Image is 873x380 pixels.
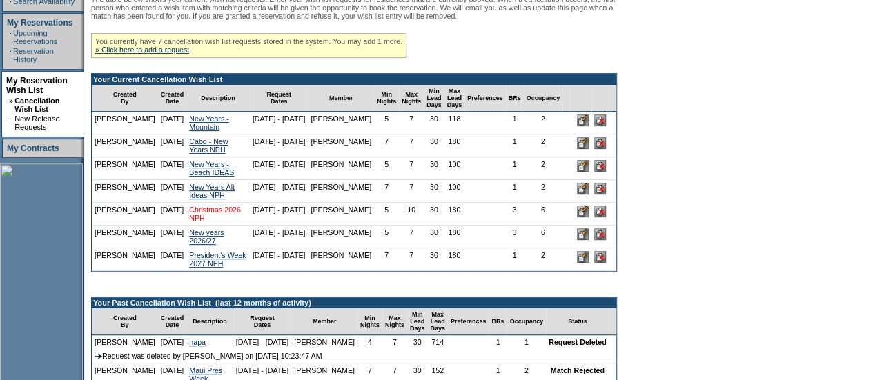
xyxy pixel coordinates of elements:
[92,112,158,134] td: [PERSON_NAME]
[577,137,589,149] input: Edit this Request
[424,134,444,157] td: 30
[291,308,357,335] td: Member
[308,203,374,226] td: [PERSON_NAME]
[189,206,241,222] a: Christmas 2026 NPH
[357,308,382,335] td: Min Nights
[524,112,563,134] td: 2
[507,335,546,349] td: 1
[594,137,606,149] input: Delete this Request
[506,248,524,271] td: 1
[92,248,158,271] td: [PERSON_NAME]
[189,228,224,245] a: New years 2026/27
[92,226,158,248] td: [PERSON_NAME]
[399,112,424,134] td: 7
[577,114,589,126] input: Edit this Request
[594,160,606,172] input: Delete this Request
[577,206,589,217] input: Edit this Request
[158,308,187,335] td: Created Date
[10,29,12,46] td: ·
[524,157,563,180] td: 2
[95,46,189,54] a: » Click here to add a request
[95,352,102,359] img: arrow.gif
[253,251,306,259] nobr: [DATE] - [DATE]
[13,47,54,63] a: Reservation History
[308,85,374,112] td: Member
[13,29,57,46] a: Upcoming Reservations
[308,134,374,157] td: [PERSON_NAME]
[236,338,289,346] nobr: [DATE] - [DATE]
[6,76,68,95] a: My Reservation Wish List
[594,228,606,240] input: Delete this Request
[424,157,444,180] td: 30
[189,137,228,154] a: Cabo - New Years NPH
[253,160,306,168] nobr: [DATE] - [DATE]
[92,203,158,226] td: [PERSON_NAME]
[374,180,399,203] td: 7
[308,180,374,203] td: [PERSON_NAME]
[506,180,524,203] td: 1
[594,114,606,126] input: Delete this Request
[524,134,563,157] td: 2
[308,112,374,134] td: [PERSON_NAME]
[92,297,616,308] td: Your Past Cancellation Wish List (last 12 months of activity)
[186,308,233,335] td: Description
[158,85,187,112] td: Created Date
[546,308,609,335] td: Status
[399,157,424,180] td: 7
[92,308,158,335] td: Created By
[524,248,563,271] td: 2
[357,335,382,349] td: 4
[374,85,399,112] td: Min Nights
[448,308,489,335] td: Preferences
[424,180,444,203] td: 30
[374,203,399,226] td: 5
[189,183,235,199] a: New Years Alt Ideas NPH
[424,85,444,112] td: Min Lead Days
[9,114,13,131] td: ·
[308,157,374,180] td: [PERSON_NAME]
[253,228,306,237] nobr: [DATE] - [DATE]
[186,85,250,112] td: Description
[158,226,187,248] td: [DATE]
[399,180,424,203] td: 7
[399,226,424,248] td: 7
[524,203,563,226] td: 6
[189,160,234,177] a: New Years - Beach IDEAS
[92,85,158,112] td: Created By
[407,335,428,349] td: 30
[158,248,187,271] td: [DATE]
[444,226,465,248] td: 180
[594,251,606,263] input: Delete this Request
[189,114,228,131] a: New Years - Mountain
[424,226,444,248] td: 30
[92,74,616,85] td: Your Current Cancellation Wish List
[92,349,616,363] td: Request was deleted by [PERSON_NAME] on [DATE] 10:23:47 AM
[524,180,563,203] td: 2
[253,114,306,123] nobr: [DATE] - [DATE]
[551,366,605,374] nobr: Match Rejected
[424,112,444,134] td: 30
[577,228,589,240] input: Edit this Request
[7,143,59,153] a: My Contracts
[507,308,546,335] td: Occupancy
[7,18,72,28] a: My Reservations
[427,335,448,349] td: 714
[594,206,606,217] input: Delete this Request
[444,112,465,134] td: 118
[444,157,465,180] td: 100
[250,85,308,112] td: Request Dates
[92,335,158,349] td: [PERSON_NAME]
[577,160,589,172] input: Edit this Request
[464,85,506,112] td: Preferences
[158,134,187,157] td: [DATE]
[10,47,12,63] td: ·
[489,335,507,349] td: 1
[158,112,187,134] td: [DATE]
[253,183,306,191] nobr: [DATE] - [DATE]
[374,226,399,248] td: 5
[577,183,589,194] input: Edit this Request
[407,308,428,335] td: Min Lead Days
[253,206,306,214] nobr: [DATE] - [DATE]
[506,134,524,157] td: 1
[158,335,187,349] td: [DATE]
